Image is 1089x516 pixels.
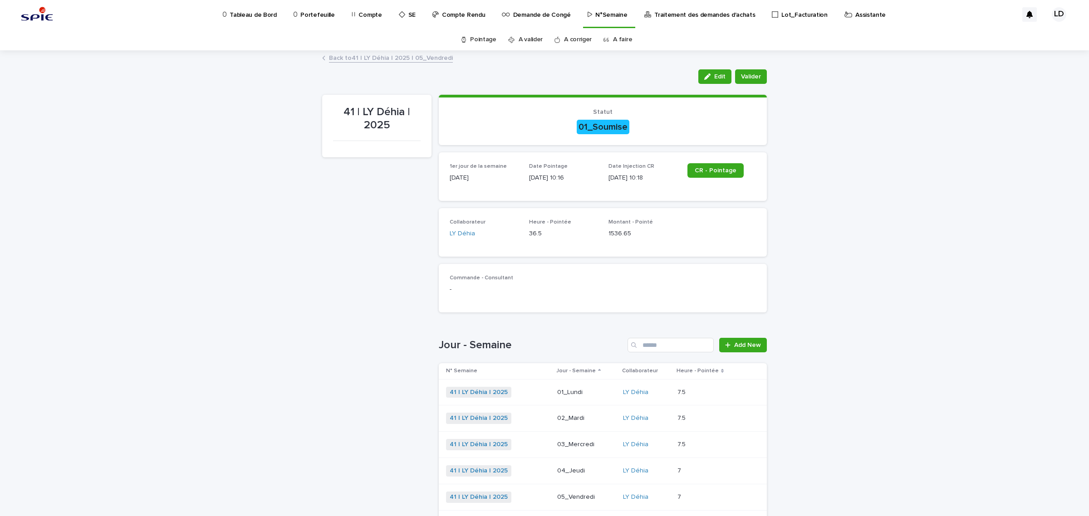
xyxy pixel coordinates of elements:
[719,338,767,352] a: Add New
[608,164,654,169] span: Date Injection CR
[439,339,624,352] h1: Jour - Semaine
[622,366,658,376] p: Collaborateur
[564,29,592,50] a: A corriger
[450,441,508,448] a: 41 | LY Déhia | 2025
[608,219,653,225] span: Montant - Pointé
[677,492,683,501] p: 7
[450,229,475,239] a: LY Déhia
[557,414,616,422] p: 02_Mardi
[329,52,453,63] a: Back to41 | LY Déhia | 2025 | 05_Vendredi
[529,173,598,183] p: [DATE] 10:16
[450,219,486,225] span: Collaborateur
[439,484,767,510] tr: 41 | LY Déhia | 2025 05_VendrediLY Déhia 77
[714,73,726,80] span: Edit
[623,441,648,448] a: LY Déhia
[677,439,687,448] p: 7.5
[529,229,598,239] p: 36.5
[698,69,731,84] button: Edit
[556,366,596,376] p: Jour - Semaine
[450,164,507,169] span: 1er jour de la semaine
[623,389,648,396] a: LY Déhia
[333,106,421,132] p: 41 | LY Déhia | 2025
[450,414,508,422] a: 41 | LY Déhia | 2025
[677,366,719,376] p: Heure - Pointée
[450,173,518,183] p: [DATE]
[613,29,632,50] a: A faire
[450,389,508,396] a: 41 | LY Déhia | 2025
[608,173,677,183] p: [DATE] 10:18
[577,120,629,134] div: 01_Soumise
[623,414,648,422] a: LY Déhia
[677,465,683,475] p: 7
[623,493,648,501] a: LY Déhia
[557,467,616,475] p: 04_Jeudi
[557,493,616,501] p: 05_Vendredi
[439,405,767,432] tr: 41 | LY Déhia | 2025 02_MardiLY Déhia 7.57.5
[695,167,736,174] span: CR - Pointage
[519,29,543,50] a: A valider
[593,109,613,115] span: Statut
[628,338,714,352] input: Search
[450,467,508,475] a: 41 | LY Déhia | 2025
[608,229,677,239] p: 1536.65
[623,467,648,475] a: LY Déhia
[470,29,496,50] a: Pointage
[557,441,616,448] p: 03_Mercredi
[439,458,767,484] tr: 41 | LY Déhia | 2025 04_JeudiLY Déhia 77
[439,379,767,405] tr: 41 | LY Déhia | 2025 01_LundiLY Déhia 7.57.5
[677,387,687,396] p: 7.5
[741,72,761,81] span: Valider
[687,163,744,178] a: CR - Pointage
[1052,7,1066,22] div: LD
[677,413,687,422] p: 7.5
[450,275,513,281] span: Commande - Consultant
[450,285,756,294] p: -
[557,389,616,396] p: 01_Lundi
[446,366,477,376] p: N° Semaine
[529,219,571,225] span: Heure - Pointée
[18,5,56,24] img: svstPd6MQfCT1uX1QGkG
[439,432,767,458] tr: 41 | LY Déhia | 2025 03_MercrediLY Déhia 7.57.5
[529,164,568,169] span: Date Pointage
[450,493,508,501] a: 41 | LY Déhia | 2025
[734,342,761,348] span: Add New
[735,69,767,84] button: Valider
